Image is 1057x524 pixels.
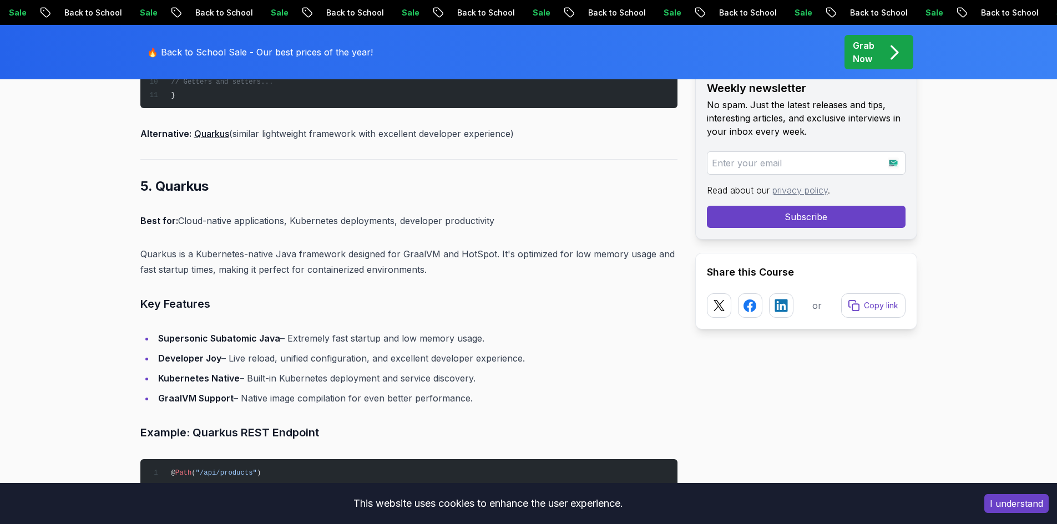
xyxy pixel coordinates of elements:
[707,7,783,18] p: Back to School
[772,185,828,196] a: privacy policy
[140,215,178,226] strong: Best for:
[707,264,906,280] h2: Share this Course
[175,482,208,490] span: Produces
[576,7,652,18] p: Back to School
[140,128,191,139] strong: Alternative:
[184,7,259,18] p: Back to School
[171,78,273,86] span: // Getters and setters...
[521,7,557,18] p: Sale
[864,300,898,311] p: Copy link
[128,7,164,18] p: Sale
[147,45,373,59] p: 🔥 Back to School Sale - Our best prices of the year!
[446,7,521,18] p: Back to School
[707,184,906,197] p: Read about our .
[984,494,1049,513] button: Accept cookies
[140,126,677,141] p: (similar lightweight framework with excellent developer experience)
[841,293,906,318] button: Copy link
[707,206,906,228] button: Subscribe
[914,7,949,18] p: Sale
[8,491,968,516] div: This website uses cookies to enhance the user experience.
[969,7,1045,18] p: Back to School
[171,482,175,490] span: @
[155,370,677,386] li: – Built-in Kubernetes deployment and service discovery.
[707,98,906,138] p: No spam. Just the latest releases and tips, interesting articles, and exclusive interviews in you...
[194,128,229,139] a: Quarkus
[140,177,677,195] h2: 5. Quarkus
[155,350,677,366] li: – Live reload, unified configuration, and excellent developer experience.
[257,469,261,477] span: )
[140,295,677,313] h3: Key Features
[140,424,677,441] h3: Example: Quarkus REST Endpoint
[783,7,818,18] p: Sale
[155,330,677,346] li: – Extremely fast startup and low memory usage.
[812,299,822,312] p: or
[191,469,195,477] span: (
[208,482,322,490] span: (MediaType.APPLICATION_JSON)
[175,469,191,477] span: Path
[196,469,257,477] span: "/api/products"
[171,469,175,477] span: @
[53,7,128,18] p: Back to School
[390,7,426,18] p: Sale
[707,151,906,175] input: Enter your email
[140,213,677,228] p: Cloud-native applications, Kubernetes deployments, developer productivity
[158,353,221,364] strong: Developer Joy
[652,7,687,18] p: Sale
[707,80,906,96] h2: Weekly newsletter
[158,393,234,404] strong: GraalVM Support
[259,7,295,18] p: Sale
[158,333,280,344] strong: Supersonic Subatomic Java
[140,246,677,277] p: Quarkus is a Kubernetes-native Java framework designed for GraalVM and HotSpot. It's optimized fo...
[838,7,914,18] p: Back to School
[853,39,874,65] p: Grab Now
[315,7,390,18] p: Back to School
[155,390,677,406] li: – Native image compilation for even better performance.
[171,91,175,99] span: }
[158,373,240,384] strong: Kubernetes Native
